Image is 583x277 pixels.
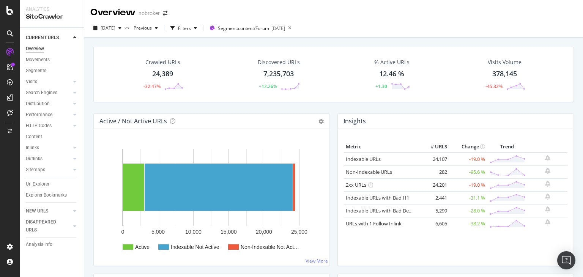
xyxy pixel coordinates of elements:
a: Indexable URLs with Bad H1 [346,194,409,201]
a: Overview [26,45,79,53]
div: Visits [26,78,37,86]
div: Explorer Bookmarks [26,191,67,199]
div: 378,145 [492,69,517,79]
i: Options [318,119,324,124]
a: View More [306,258,328,264]
a: Performance [26,111,71,119]
div: Visits Volume [488,58,522,66]
a: Visits [26,78,71,86]
th: Trend [487,141,528,153]
a: Content [26,133,79,141]
td: 5,299 [419,204,449,217]
div: nobroker [139,9,160,17]
div: +1.30 [375,83,387,90]
div: bell-plus [545,155,550,161]
div: bell-plus [545,206,550,212]
div: Overview [90,6,136,19]
a: Outlinks [26,155,71,163]
a: CURRENT URLS [26,34,71,42]
a: Distribution [26,100,71,108]
a: Non-Indexable URLs [346,168,392,175]
a: 2xx URLs [346,181,366,188]
a: Url Explorer [26,180,79,188]
svg: A chart. [100,141,321,260]
span: vs [124,24,131,31]
div: NEW URLS [26,207,48,215]
td: 24,201 [419,178,449,191]
div: 12.46 % [379,69,404,79]
a: Indexable URLs with Bad Description [346,207,429,214]
a: Inlinks [26,144,71,152]
div: 7,235,703 [263,69,294,79]
td: -19.0 % [449,178,487,191]
text: 5,000 [151,229,165,235]
text: 15,000 [221,229,237,235]
div: Content [26,133,42,141]
div: Segments [26,67,46,75]
a: Segments [26,67,79,75]
button: Previous [131,22,161,34]
div: arrow-right-arrow-left [163,11,167,16]
div: Overview [26,45,44,53]
div: Discovered URLs [258,58,300,66]
td: -95.6 % [449,165,487,178]
a: HTTP Codes [26,122,71,130]
th: Change [449,141,487,153]
div: [DATE] [271,25,285,31]
div: SiteCrawler [26,13,78,21]
div: -32.47% [143,83,161,90]
text: 0 [121,229,124,235]
text: Active [135,244,150,250]
div: Inlinks [26,144,39,152]
text: 20,000 [256,229,272,235]
div: Analytics [26,6,78,13]
div: Url Explorer [26,180,49,188]
div: Crawled URLs [145,58,180,66]
h4: Active / Not Active URLs [99,116,167,126]
td: 282 [419,165,449,178]
a: Indexable URLs [346,156,381,162]
span: 2025 Sep. 1st [101,25,115,31]
div: bell-plus [545,194,550,200]
div: bell-plus [545,181,550,187]
div: % Active URLs [374,58,410,66]
div: HTTP Codes [26,122,52,130]
text: Non-Indexable Not Act… [241,244,299,250]
th: # URLS [419,141,449,153]
a: Sitemaps [26,166,71,174]
h4: Insights [343,116,366,126]
div: CURRENT URLS [26,34,59,42]
div: +12.26% [259,83,277,90]
a: URLs with 1 Follow Inlink [346,220,402,227]
div: Performance [26,111,52,119]
button: Segment:content/Forum[DATE] [206,22,285,34]
td: -31.1 % [449,191,487,204]
span: Previous [131,25,152,31]
div: Search Engines [26,89,57,97]
a: Analysis Info [26,241,79,249]
a: NEW URLS [26,207,71,215]
a: Search Engines [26,89,71,97]
td: -19.0 % [449,153,487,166]
td: 2,441 [419,191,449,204]
th: Metric [344,141,419,153]
a: DISAPPEARED URLS [26,218,71,234]
div: Open Intercom Messenger [557,251,575,269]
div: bell-plus [545,219,550,225]
div: Filters [178,25,191,31]
div: Movements [26,56,50,64]
td: -38.2 % [449,217,487,230]
div: bell-plus [545,168,550,174]
a: Explorer Bookmarks [26,191,79,199]
text: 10,000 [185,229,202,235]
div: Outlinks [26,155,43,163]
button: Filters [167,22,200,34]
div: -45.32% [485,83,503,90]
button: [DATE] [90,22,124,34]
div: DISAPPEARED URLS [26,218,64,234]
td: 24,107 [419,153,449,166]
div: Analysis Info [26,241,52,249]
text: Indexable Not Active [171,244,219,250]
span: Segment: content/Forum [218,25,269,31]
